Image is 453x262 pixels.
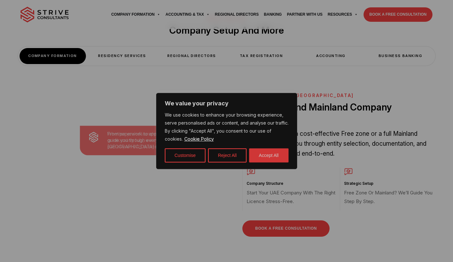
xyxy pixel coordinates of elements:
p: We value your privacy [165,100,289,107]
div: We value your privacy [156,93,297,169]
a: Cookie Policy [184,136,214,142]
button: Reject All [208,148,247,162]
button: Accept All [249,148,289,162]
p: We use cookies to enhance your browsing experience, serve personalised ads or content, and analys... [165,111,289,143]
button: Customise [165,148,206,162]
